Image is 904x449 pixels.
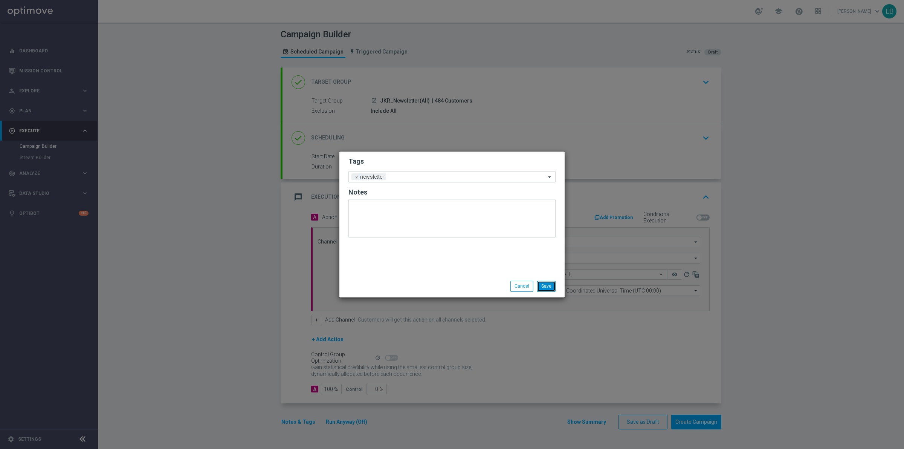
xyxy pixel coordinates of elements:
[358,173,386,180] span: newsletter
[537,281,556,291] button: Save
[510,281,533,291] button: Cancel
[348,188,556,197] h2: Notes
[348,171,556,182] ng-select: newsletter
[348,157,556,166] h2: Tags
[353,173,360,180] span: ×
